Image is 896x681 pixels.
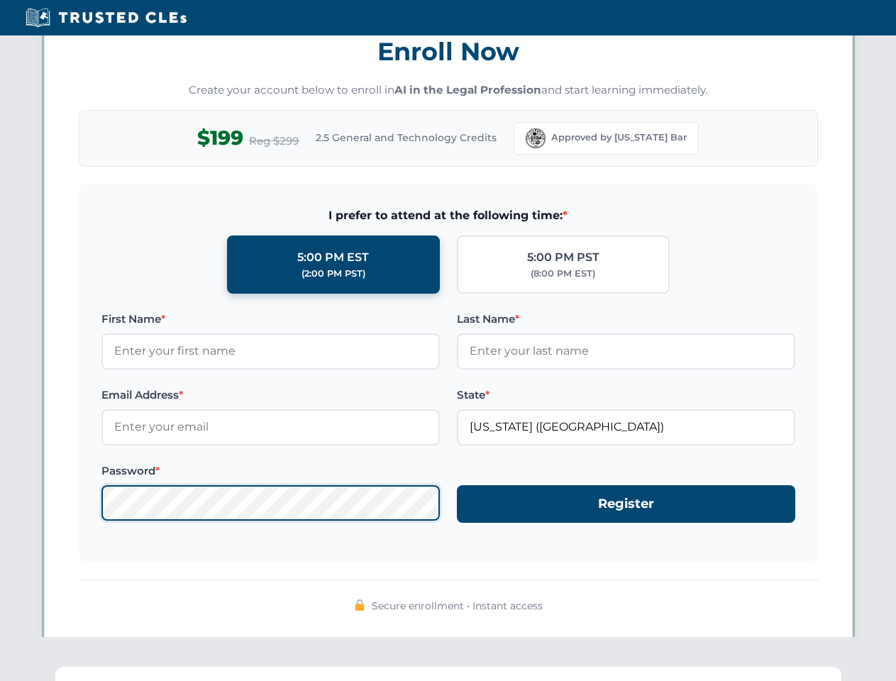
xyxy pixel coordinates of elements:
[101,409,440,445] input: Enter your email
[457,311,795,328] label: Last Name
[79,82,818,99] p: Create your account below to enroll in and start learning immediately.
[457,333,795,369] input: Enter your last name
[354,599,365,611] img: 🔒
[101,311,440,328] label: First Name
[316,130,497,145] span: 2.5 General and Technology Credits
[302,267,365,281] div: (2:00 PM PST)
[101,333,440,369] input: Enter your first name
[21,7,191,28] img: Trusted CLEs
[527,248,599,267] div: 5:00 PM PST
[101,463,440,480] label: Password
[457,409,795,445] input: Florida (FL)
[297,248,369,267] div: 5:00 PM EST
[249,133,299,150] span: Reg $299
[394,83,541,96] strong: AI in the Legal Profession
[197,122,243,154] span: $199
[457,485,795,523] button: Register
[531,267,595,281] div: (8:00 PM EST)
[372,598,543,614] span: Secure enrollment • Instant access
[551,131,687,145] span: Approved by [US_STATE] Bar
[457,387,795,404] label: State
[101,206,795,225] span: I prefer to attend at the following time:
[526,128,546,148] img: Florida Bar
[79,29,818,74] h3: Enroll Now
[101,387,440,404] label: Email Address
